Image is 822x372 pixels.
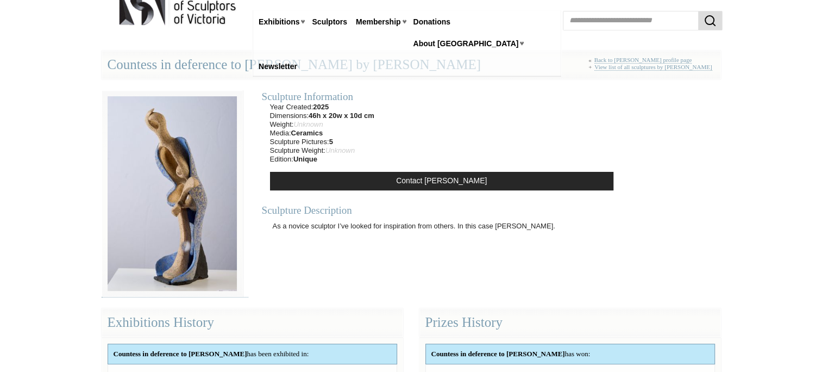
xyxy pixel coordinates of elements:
img: Search [704,14,717,27]
div: Prizes History [419,308,721,337]
a: Exhibitions [254,12,304,32]
strong: 46h x 20w x 10d cm [309,111,374,120]
li: Edition: [270,155,374,164]
strong: Countess in deference to [PERSON_NAME] [114,350,247,358]
a: Newsletter [254,57,302,77]
div: has won: [426,344,714,364]
div: Sculpture Description [262,204,622,216]
li: Sculpture Weight: [270,146,374,155]
strong: 2025 [313,103,329,111]
div: has been exhibited in: [108,344,397,364]
a: About [GEOGRAPHIC_DATA] [409,34,523,54]
a: View list of all sculptures by [PERSON_NAME] [594,64,712,71]
li: Sculpture Pictures: [270,138,374,146]
a: Back to [PERSON_NAME] profile page [594,57,692,64]
strong: Ceramics [291,129,323,137]
strong: Countess in deference to [PERSON_NAME] [431,350,565,358]
a: Donations [409,12,455,32]
li: Dimensions: [270,111,374,120]
span: Unknown [293,120,323,128]
p: As a novice sculptor I’ve looked for inspiration from others. In this case [PERSON_NAME]. [267,216,561,236]
a: Membership [352,12,405,32]
strong: 5 [329,138,333,146]
strong: Unique [293,155,317,163]
li: Weight: [270,120,374,129]
a: Contact [PERSON_NAME] [270,172,613,190]
li: Year Created: [270,103,374,111]
div: Countess in deference to [PERSON_NAME] by [PERSON_NAME] [102,51,721,79]
img: 085-8__medium.jpg [102,90,243,297]
span: Unknown [325,146,355,154]
div: Exhibitions History [102,308,403,337]
div: Sculpture Information [262,90,622,103]
li: Media: [270,129,374,138]
div: « + [588,57,715,76]
a: Sculptors [308,12,352,32]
